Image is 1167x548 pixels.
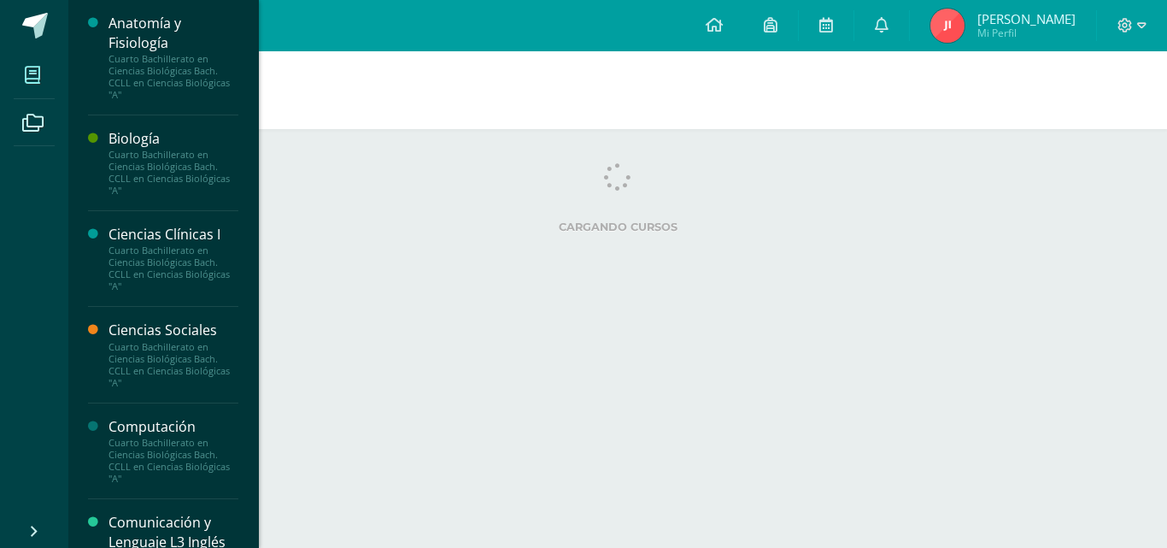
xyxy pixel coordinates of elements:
[108,149,238,197] div: Cuarto Bachillerato en Ciencias Biológicas Bach. CCLL en Ciencias Biológicas "A"
[108,14,238,101] a: Anatomía y FisiologíaCuarto Bachillerato en Ciencias Biológicas Bach. CCLL en Ciencias Biológicas...
[103,221,1133,233] label: Cargando cursos
[108,245,238,292] div: Cuarto Bachillerato en Ciencias Biológicas Bach. CCLL en Ciencias Biológicas "A"
[108,341,238,389] div: Cuarto Bachillerato en Ciencias Biológicas Bach. CCLL en Ciencias Biológicas "A"
[108,417,238,485] a: ComputaciónCuarto Bachillerato en Ciencias Biológicas Bach. CCLL en Ciencias Biológicas "A"
[977,10,1076,27] span: [PERSON_NAME]
[108,14,238,53] div: Anatomía y Fisiología
[108,129,238,149] div: Biología
[108,225,238,292] a: Ciencias Clínicas ICuarto Bachillerato en Ciencias Biológicas Bach. CCLL en Ciencias Biológicas "A"
[108,417,238,437] div: Computación
[977,26,1076,40] span: Mi Perfil
[108,129,238,197] a: BiologíaCuarto Bachillerato en Ciencias Biológicas Bach. CCLL en Ciencias Biológicas "A"
[108,321,238,388] a: Ciencias SocialesCuarto Bachillerato en Ciencias Biológicas Bach. CCLL en Ciencias Biológicas "A"
[930,9,965,43] img: 9af540bfe98442766a4175f9852281f5.png
[108,437,238,485] div: Cuarto Bachillerato en Ciencias Biológicas Bach. CCLL en Ciencias Biológicas "A"
[108,225,238,245] div: Ciencias Clínicas I
[108,321,238,340] div: Ciencias Sociales
[108,53,238,101] div: Cuarto Bachillerato en Ciencias Biológicas Bach. CCLL en Ciencias Biológicas "A"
